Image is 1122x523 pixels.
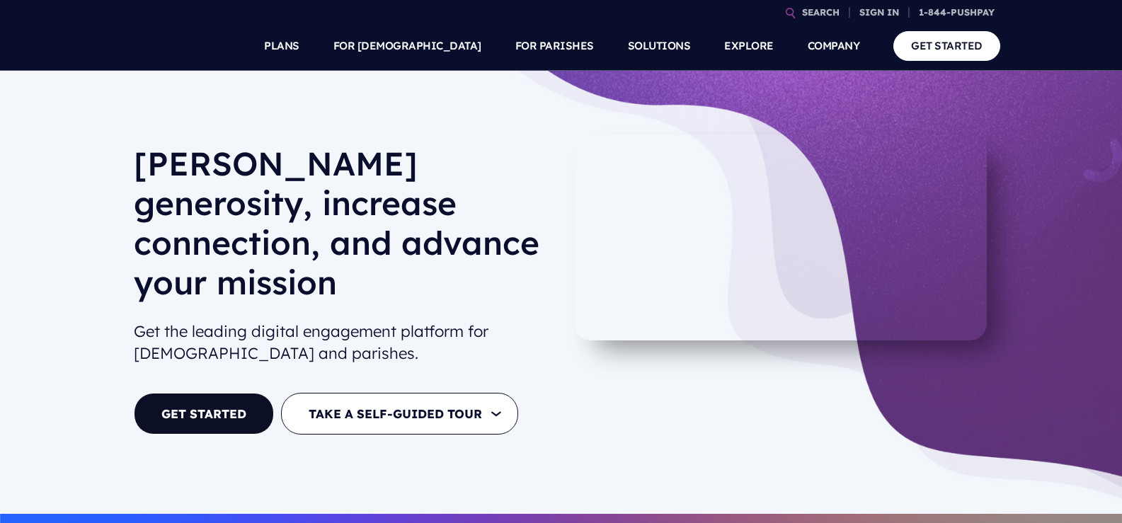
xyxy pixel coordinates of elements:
a: FOR [DEMOGRAPHIC_DATA] [333,21,481,71]
h1: [PERSON_NAME] generosity, increase connection, and advance your mission [134,144,550,314]
a: PLANS [264,21,299,71]
h2: Get the leading digital engagement platform for [DEMOGRAPHIC_DATA] and parishes. [134,315,550,370]
button: TAKE A SELF-GUIDED TOUR [281,393,518,435]
a: COMPANY [808,21,860,71]
a: EXPLORE [724,21,774,71]
a: GET STARTED [134,393,274,435]
a: GET STARTED [893,31,1000,60]
a: SOLUTIONS [628,21,691,71]
a: FOR PARISHES [515,21,594,71]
